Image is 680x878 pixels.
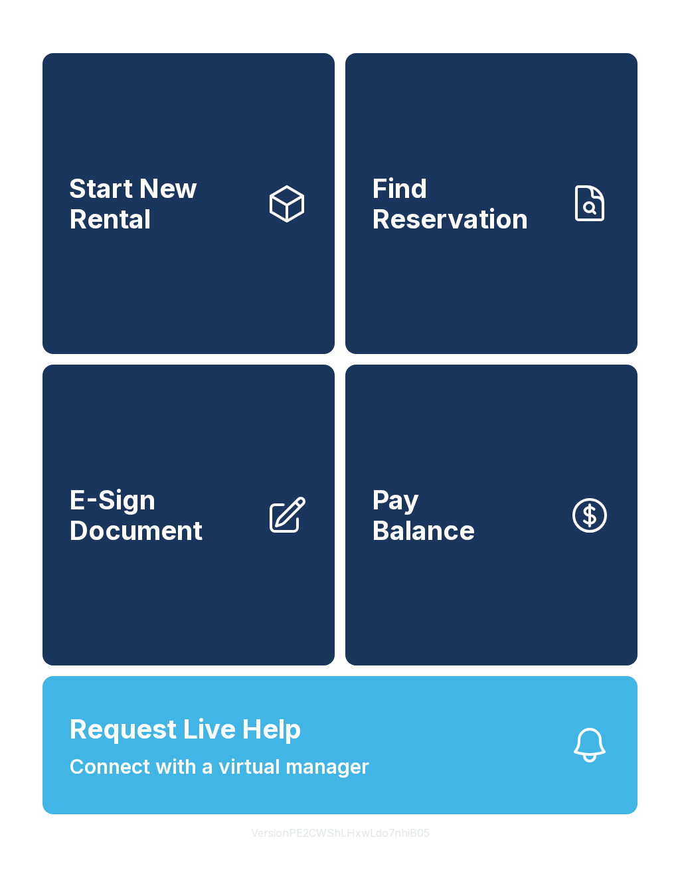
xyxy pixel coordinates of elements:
[240,814,440,851] button: VersionPE2CWShLHxwLdo7nhiB05
[69,752,369,782] span: Connect with a virtual manager
[345,365,637,665] a: PayBalance
[372,485,475,545] span: Pay Balance
[69,173,255,234] span: Start New Rental
[42,676,637,814] button: Request Live HelpConnect with a virtual manager
[69,485,255,545] span: E-Sign Document
[42,53,335,354] a: Start New Rental
[69,709,301,749] span: Request Live Help
[42,365,335,665] a: E-Sign Document
[372,173,558,234] span: Find Reservation
[345,53,637,354] a: Find Reservation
